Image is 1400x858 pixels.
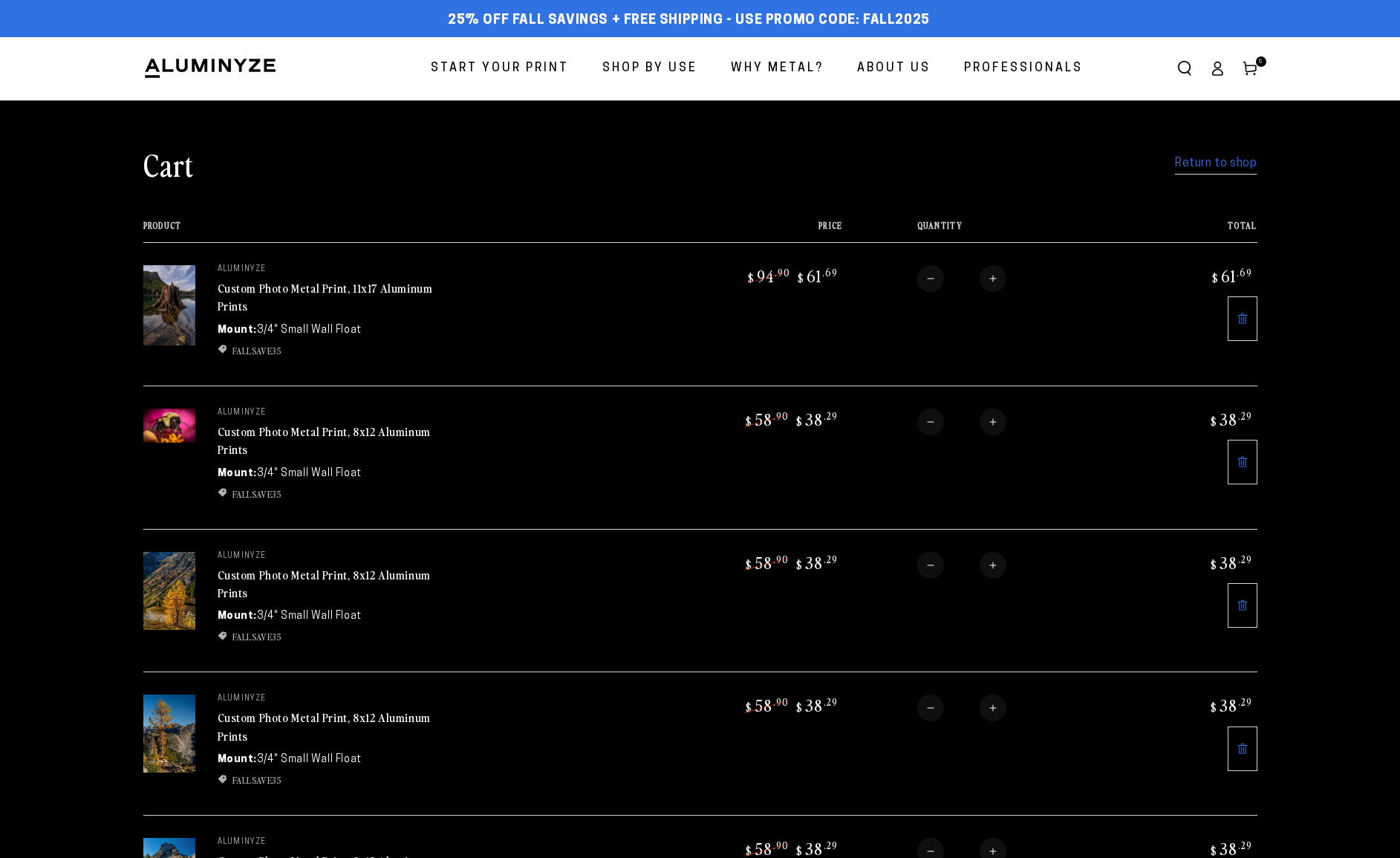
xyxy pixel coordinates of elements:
sup: .29 [824,553,838,565]
a: Custom Photo Metal Print, 8x12 Aluminum Prints [218,566,431,602]
li: FALLSAVE35 [218,773,440,787]
span: $ [796,700,803,715]
span: About Us [857,58,931,79]
dt: Mount: [218,466,258,481]
span: Shop By Use [602,58,697,79]
input: Quantity for Custom Photo Metal Print, 8x12 Aluminum Prints [944,552,980,579]
span: $ [748,270,755,285]
bdi: 38 [794,695,838,715]
th: Total [1131,221,1257,242]
a: Remove 8"x12" Rectangle White Glossy Aluminyzed Photo [1228,727,1257,771]
bdi: 94 [746,265,790,286]
a: About Us [846,49,942,88]
span: $ [1211,414,1217,429]
sup: .90 [775,266,790,279]
sup: .69 [1237,266,1252,279]
sup: .29 [824,409,838,422]
li: FALLSAVE35 [218,487,440,501]
a: Remove 8"x12" Rectangle White Glossy Aluminyzed Photo [1228,583,1257,628]
li: FALLSAVE35 [218,630,440,643]
a: Why Metal? [720,49,835,88]
dt: Mount: [218,322,258,338]
p: aluminyze [218,409,440,417]
a: Professionals [953,49,1094,88]
p: aluminyze [218,552,440,561]
span: $ [1212,270,1219,285]
ul: Discount [218,487,440,501]
ul: Discount [218,344,440,357]
bdi: 38 [794,409,838,429]
dd: 3/4" Small Wall Float [257,466,362,481]
a: Custom Photo Metal Print, 8x12 Aluminum Prints [218,423,431,458]
span: $ [796,843,803,858]
img: 8"x12" Rectangle White Glossy Aluminyzed Photo [143,552,195,630]
p: aluminyze [218,265,440,274]
span: $ [1211,557,1217,572]
img: 8"x12" Rectangle White Glossy Aluminyzed Photo [143,409,195,443]
bdi: 38 [1208,552,1252,573]
sup: .69 [822,266,838,279]
a: Custom Photo Metal Print, 11x17 Aluminum Prints [218,279,433,315]
sup: .90 [773,839,789,851]
dd: 3/4" Small Wall Float [257,752,362,767]
span: $ [1211,700,1217,715]
img: 11"x17" Rectangle White Glossy Aluminyzed Photo [143,265,195,345]
span: $ [746,843,752,858]
a: Custom Photo Metal Print, 8x12 Aluminum Prints [218,709,431,744]
span: Professionals [964,58,1083,79]
bdi: 38 [794,552,838,573]
span: $ [746,700,752,715]
th: Price [628,221,843,242]
sup: .29 [1238,839,1252,851]
bdi: 61 [795,265,838,286]
bdi: 58 [743,695,789,715]
span: 5 [1259,56,1263,67]
sup: .90 [773,409,789,422]
span: $ [746,414,752,429]
bdi: 58 [743,409,789,429]
img: Aluminyze [143,57,277,79]
span: $ [796,557,803,572]
sup: .29 [1238,695,1252,708]
sup: .90 [773,695,789,708]
a: Remove 8"x12" Rectangle White Glossy Aluminyzed Photo [1228,440,1257,484]
span: Start Your Print [431,58,569,79]
bdi: 58 [743,552,789,573]
dt: Mount: [218,752,258,767]
dt: Mount: [218,608,258,624]
span: $ [746,557,752,572]
ul: Discount [218,630,440,643]
img: 8"x12" Rectangle White Glossy Aluminyzed Photo [143,695,195,773]
input: Quantity for Custom Photo Metal Print, 8x12 Aluminum Prints [944,409,980,435]
bdi: 38 [1208,409,1252,429]
input: Quantity for Custom Photo Metal Print, 8x12 Aluminum Prints [944,695,980,721]
th: Quantity [843,221,1131,242]
sup: .29 [1238,409,1252,422]
a: Return to shop [1175,153,1257,175]
a: Start Your Print [420,49,580,88]
bdi: 38 [1208,695,1252,715]
bdi: 61 [1210,265,1252,286]
span: Why Metal? [731,58,824,79]
sup: .29 [824,839,838,851]
p: aluminyze [218,838,440,847]
span: $ [1211,843,1217,858]
sup: .29 [824,695,838,708]
a: Shop By Use [591,49,709,88]
a: Remove 11"x17" Rectangle White Glossy Aluminyzed Photo [1228,296,1257,341]
p: aluminyze [218,695,440,703]
span: $ [798,270,804,285]
summary: Search our site [1168,52,1201,85]
span: 25% off FALL Savings + Free Shipping - Use Promo Code: FALL2025 [448,13,930,29]
th: Product [143,221,628,242]
input: Quantity for Custom Photo Metal Print, 11x17 Aluminum Prints [944,265,980,292]
ul: Discount [218,773,440,787]
sup: .29 [1238,553,1252,565]
dd: 3/4" Small Wall Float [257,322,362,338]
h1: Cart [143,145,194,183]
li: FALLSAVE35 [218,344,440,357]
dd: 3/4" Small Wall Float [257,608,362,624]
sup: .90 [773,553,789,565]
span: $ [796,414,803,429]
